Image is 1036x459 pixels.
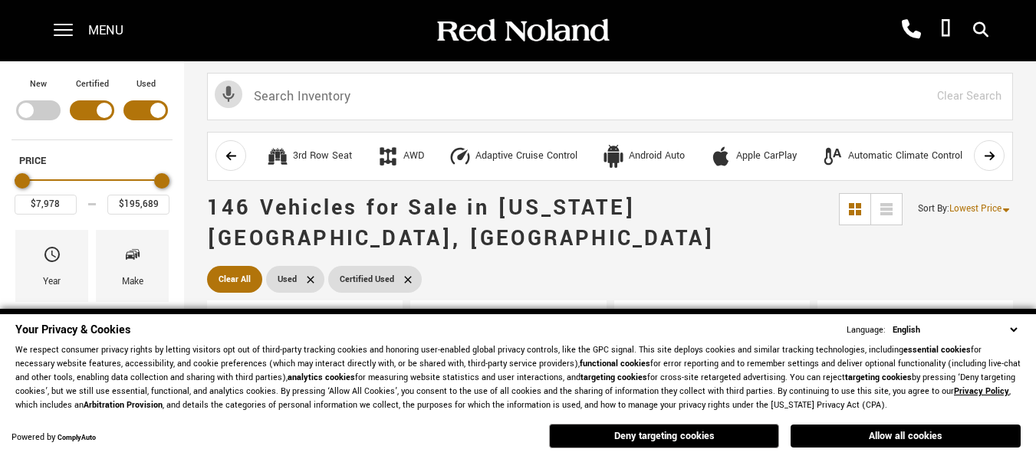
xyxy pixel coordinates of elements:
[215,80,242,108] svg: Click to toggle on voice search
[15,168,169,215] div: Price
[207,193,715,254] span: 146 Vehicles for Sale in [US_STATE][GEOGRAPHIC_DATA], [GEOGRAPHIC_DATA]
[43,274,61,290] div: Year
[107,195,169,215] input: Maximum
[12,433,96,443] div: Powered by
[15,230,88,302] div: YearYear
[288,372,355,383] strong: analytics cookies
[340,270,394,289] span: Certified Used
[293,149,352,163] div: 3rd Row Seat
[847,326,886,335] div: Language:
[15,343,1021,412] p: We respect consumer privacy rights by letting visitors opt out of third-party tracking cookies an...
[258,140,360,172] button: 3rd Row Seat3rd Row Seat
[43,241,61,274] span: Year
[813,140,971,172] button: Automatic Climate ControlAutomatic Climate Control
[580,358,650,369] strong: functional cookies
[549,424,779,448] button: Deny targeting cookies
[791,425,1021,448] button: Allow all cookies
[96,230,169,302] div: MakeMake
[12,77,173,139] div: Filter by Vehicle Type
[434,18,610,44] img: Red Noland Auto Group
[974,140,1005,171] button: scroll right
[475,149,577,163] div: Adaptive Cruise Control
[266,145,289,168] div: 3rd Row Seat
[123,241,142,274] span: Make
[889,323,1021,337] select: Language Select
[629,149,685,163] div: Android Auto
[580,372,647,383] strong: targeting cookies
[136,77,156,92] label: Used
[701,140,805,172] button: Apple CarPlayApple CarPlay
[918,202,949,215] span: Sort By :
[736,149,797,163] div: Apple CarPlay
[19,154,165,168] h5: Price
[368,140,432,172] button: AWDAWD
[594,140,693,172] button: Android AutoAndroid Auto
[15,195,77,215] input: Minimum
[15,322,130,338] span: Your Privacy & Cookies
[440,140,586,172] button: Adaptive Cruise ControlAdaptive Cruise Control
[278,270,297,289] span: Used
[122,274,143,290] div: Make
[949,202,1001,215] span: Lowest Price
[219,270,251,289] span: Clear All
[709,145,732,168] div: Apple CarPlay
[377,145,400,168] div: AWD
[30,77,47,92] label: New
[903,344,971,356] strong: essential cookies
[15,173,30,189] div: Minimum Price
[403,149,424,163] div: AWD
[154,173,169,189] div: Maximum Price
[954,385,1009,397] a: Privacy Policy
[449,145,472,168] div: Adaptive Cruise Control
[58,433,96,443] a: ComplyAuto
[821,145,844,168] div: Automatic Climate Control
[845,372,912,383] strong: targeting cookies
[215,140,246,171] button: scroll left
[602,145,625,168] div: Android Auto
[207,73,1013,120] input: Search Inventory
[76,77,109,92] label: Certified
[84,399,163,411] strong: Arbitration Provision
[848,149,962,163] div: Automatic Climate Control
